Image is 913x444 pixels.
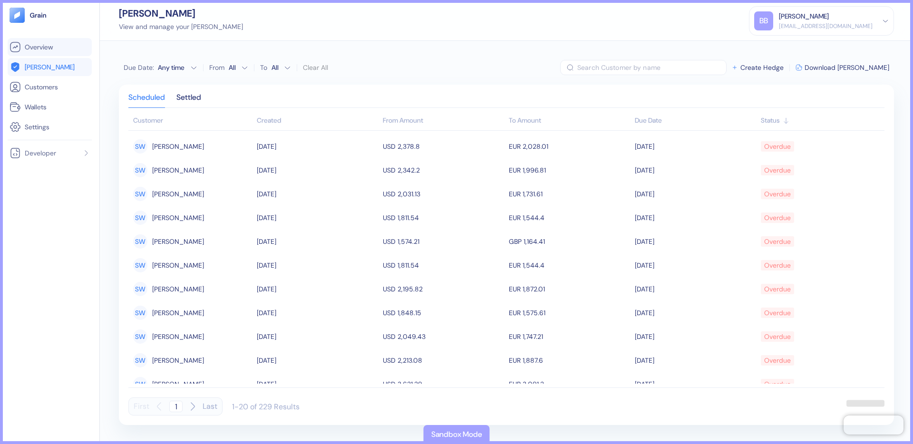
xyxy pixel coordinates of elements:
th: From Amount [380,112,506,131]
td: USD 1,811.54 [380,206,506,230]
div: Overdue [764,186,791,202]
td: [DATE] [632,206,758,230]
div: SW [133,306,147,320]
div: Overdue [764,162,791,178]
td: [DATE] [254,206,380,230]
div: Sort ascending [761,116,880,125]
div: SW [133,211,147,225]
td: [DATE] [632,372,758,396]
td: EUR 3,091.2 [506,372,632,396]
span: Settings [25,122,49,132]
td: EUR 2,028.01 [506,135,632,158]
span: Due Date : [124,63,154,72]
div: SW [133,139,147,154]
div: [EMAIL_ADDRESS][DOMAIN_NAME] [779,22,873,30]
span: Developer [25,148,56,158]
td: USD 1,574.21 [380,230,506,253]
input: Search Customer by name [577,60,727,75]
td: [DATE] [632,230,758,253]
img: logo [29,12,47,19]
div: View and manage your [PERSON_NAME] [119,22,243,32]
div: Sort ascending [635,116,756,125]
a: Overview [10,41,90,53]
div: [PERSON_NAME] [119,9,243,18]
td: EUR 1,731.61 [506,182,632,206]
td: EUR 1,996.81 [506,158,632,182]
span: Sheri Weiss [152,305,204,321]
td: [DATE] [254,182,380,206]
div: Any time [158,63,186,72]
td: USD 1,848.15 [380,301,506,325]
div: Overdue [764,233,791,250]
span: Sheri Weiss [152,376,204,392]
div: 1-20 of 229 Results [232,402,300,412]
td: EUR 1,747.21 [506,325,632,348]
td: USD 2,031.13 [380,182,506,206]
span: [PERSON_NAME] [25,62,75,72]
div: Overdue [764,281,791,297]
span: Sheri Weiss [152,210,204,226]
span: Sheri Weiss [152,352,204,368]
a: Wallets [10,101,90,113]
td: [DATE] [632,253,758,277]
div: Overdue [764,257,791,273]
div: [PERSON_NAME] [779,11,829,21]
button: Last [203,397,217,415]
td: USD 2,195.82 [380,277,506,301]
button: To [269,60,291,75]
div: SW [133,282,147,296]
span: Sheri Weiss [152,281,204,297]
td: [DATE] [632,325,758,348]
td: [DATE] [632,135,758,158]
span: Create Hedge [740,64,784,71]
td: EUR 1,575.61 [506,301,632,325]
a: Customers [10,81,90,93]
a: [PERSON_NAME] [10,61,90,73]
div: SW [133,353,147,367]
iframe: Chatra live chat [844,415,903,434]
td: [DATE] [254,158,380,182]
td: [DATE] [632,158,758,182]
div: Sort ascending [257,116,378,125]
button: Due Date:Any time [124,63,197,72]
td: [DATE] [254,348,380,372]
div: SW [133,234,147,249]
img: logo-tablet-V2.svg [10,8,25,23]
div: Scheduled [128,94,165,107]
span: Wallets [25,102,47,112]
td: USD 1,811.54 [380,253,506,277]
button: From [226,60,248,75]
div: SW [133,377,147,391]
div: Overdue [764,328,791,345]
td: [DATE] [254,325,380,348]
td: USD 2,213.08 [380,348,506,372]
button: Download [PERSON_NAME] [796,64,889,71]
td: GBP 1,164.41 [506,230,632,253]
div: SW [133,163,147,177]
span: Sheri Weiss [152,162,204,178]
td: [DATE] [254,253,380,277]
td: [DATE] [254,277,380,301]
div: Overdue [764,305,791,321]
span: Sheri Weiss [152,257,204,273]
span: Customers [25,82,58,92]
td: EUR 1,872.01 [506,277,632,301]
td: USD 3,621.29 [380,372,506,396]
div: Sandbox Mode [431,429,482,440]
td: [DATE] [632,182,758,206]
label: From [209,64,224,71]
th: To Amount [506,112,632,131]
button: Create Hedge [731,64,784,71]
td: EUR 1,887.6 [506,348,632,372]
div: Overdue [764,352,791,368]
div: SW [133,187,147,201]
span: Sheri Weiss [152,328,204,345]
span: Sheri Weiss [152,138,204,154]
td: [DATE] [632,277,758,301]
div: Overdue [764,376,791,392]
div: Overdue [764,138,791,154]
td: EUR 1,544.4 [506,253,632,277]
td: [DATE] [632,301,758,325]
label: To [260,64,267,71]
